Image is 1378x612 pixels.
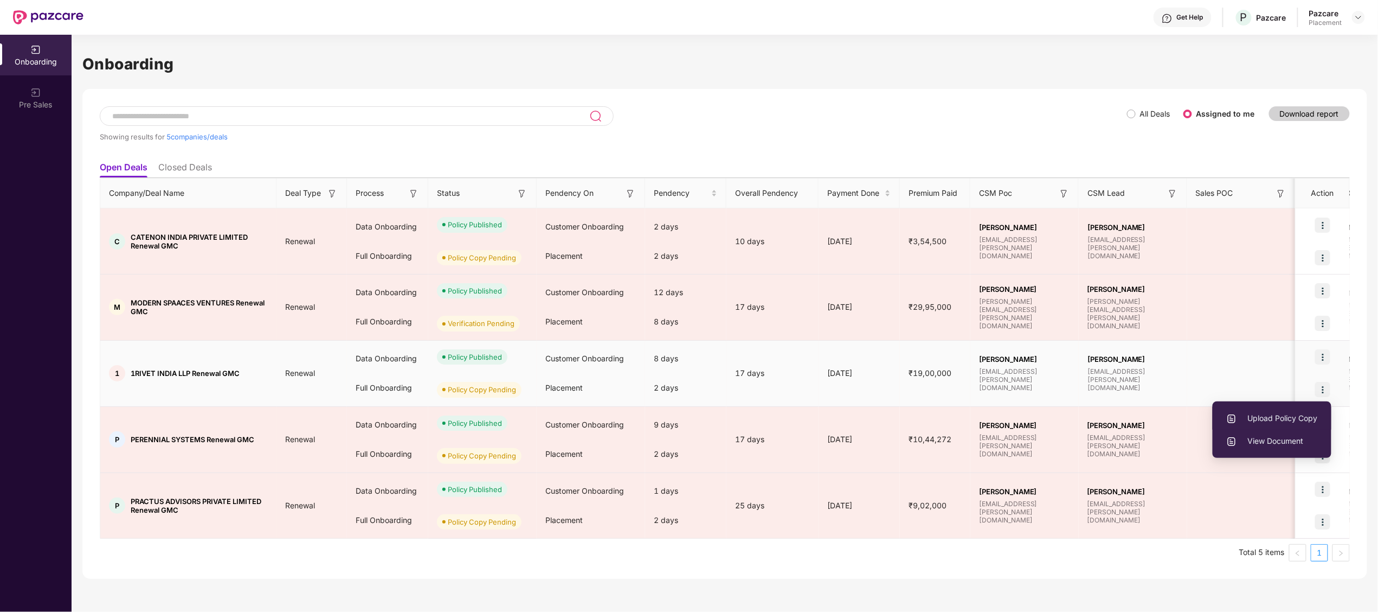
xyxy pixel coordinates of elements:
span: Customer Onboarding [545,420,624,429]
div: 2 days [645,212,726,241]
div: Policy Published [448,418,502,429]
span: [PERSON_NAME] [1087,285,1179,294]
div: [DATE] [819,301,900,313]
div: 2 days [645,439,726,469]
img: icon [1315,316,1330,331]
div: 2 days [645,373,726,403]
span: P [1240,11,1247,24]
h1: Onboarding [82,52,1367,76]
div: C [109,233,125,250]
span: left [1295,550,1301,557]
span: Renewal [276,302,324,311]
span: Pendency [654,187,709,199]
span: ₹19,00,000 [900,368,960,378]
span: ₹29,95,000 [900,302,960,311]
img: icon [1315,349,1330,365]
span: [EMAIL_ADDRESS][PERSON_NAME][DOMAIN_NAME] [1087,367,1179,392]
div: Full Onboarding [347,506,428,535]
span: ₹3,54,500 [900,237,955,246]
label: Assigned to me [1196,109,1255,118]
th: Company/Deal Name [100,178,276,208]
img: svg+xml;base64,PHN2ZyB3aWR0aD0iMTYiIGhlaWdodD0iMTYiIHZpZXdCb3g9IjAgMCAxNiAxNiIgZmlsbD0ibm9uZSIgeG... [517,188,527,199]
div: Verification Pending [448,318,514,329]
span: [EMAIL_ADDRESS][PERSON_NAME][DOMAIN_NAME] [979,367,1070,392]
span: Placement [545,383,583,392]
img: icon [1315,283,1330,298]
div: 25 days [726,500,819,512]
span: ₹9,02,000 [900,501,955,510]
span: [PERSON_NAME] [979,355,1070,364]
li: Open Deals [100,162,147,177]
span: CSM Poc [979,187,1012,199]
img: svg+xml;base64,PHN2ZyB3aWR0aD0iMTYiIGhlaWdodD0iMTYiIHZpZXdCb3g9IjAgMCAxNiAxNiIgZmlsbD0ibm9uZSIgeG... [1167,188,1178,199]
div: Policy Published [448,352,502,362]
span: Customer Onboarding [545,288,624,297]
li: Next Page [1332,544,1350,562]
div: 2 days [645,241,726,271]
div: Full Onboarding [347,373,428,403]
span: PERENNIAL SYSTEMS Renewal GMC [131,435,254,444]
span: Deal Type [285,187,321,199]
div: [DATE] [819,500,900,512]
div: 8 days [645,307,726,336]
div: 10 days [726,235,819,247]
img: icon [1315,250,1330,265]
div: Data Onboarding [347,410,428,439]
span: Customer Onboarding [545,222,624,231]
div: Placement [1309,18,1342,27]
span: [PERSON_NAME] [1087,421,1179,430]
div: 2 days [645,506,726,535]
div: 17 days [726,433,819,445]
span: Status [437,187,460,199]
div: Policy Copy Pending [448,384,516,395]
li: Total 5 items [1239,544,1285,562]
th: Pendency [645,178,726,208]
span: Renewal [276,501,324,510]
span: 1RIVET INDIA LLP Renewal GMC [131,369,240,378]
span: [PERSON_NAME] [979,223,1070,232]
div: P [109,498,125,514]
th: Payment Done [819,178,900,208]
span: [EMAIL_ADDRESS][PERSON_NAME][DOMAIN_NAME] [979,500,1070,524]
button: right [1332,544,1350,562]
span: Placement [545,251,583,260]
div: P [109,431,125,448]
button: left [1289,544,1306,562]
div: Full Onboarding [347,307,428,336]
img: svg+xml;base64,PHN2ZyB3aWR0aD0iMTYiIGhlaWdodD0iMTYiIHZpZXdCb3g9IjAgMCAxNiAxNiIgZmlsbD0ibm9uZSIgeG... [1276,188,1286,199]
a: 1 [1311,545,1328,561]
div: Full Onboarding [347,241,428,271]
div: 17 days [726,301,819,313]
span: [EMAIL_ADDRESS][PERSON_NAME][DOMAIN_NAME] [1087,433,1179,458]
div: [DATE] [819,367,900,379]
img: svg+xml;base64,PHN2ZyB3aWR0aD0iMTYiIGhlaWdodD0iMTYiIHZpZXdCb3g9IjAgMCAxNiAxNiIgZmlsbD0ibm9uZSIgeG... [1059,188,1070,199]
span: CATENON INDIA PRIVATE LIMITED Renewal GMC [131,233,268,250]
span: [PERSON_NAME] [1087,487,1179,496]
span: Pendency On [545,187,594,199]
img: svg+xml;base64,PHN2ZyBpZD0iSGVscC0zMngzMiIgeG1sbnM9Imh0dHA6Ly93d3cudzMub3JnLzIwMDAvc3ZnIiB3aWR0aD... [1162,13,1173,24]
div: Pazcare [1257,12,1286,23]
div: Data Onboarding [347,212,428,241]
div: [DATE] [819,235,900,247]
div: 1 days [645,476,726,506]
span: [PERSON_NAME] [979,421,1070,430]
span: Payment Done [827,187,883,199]
span: [EMAIL_ADDRESS][PERSON_NAME][DOMAIN_NAME] [979,433,1070,458]
div: Policy Copy Pending [448,252,516,263]
div: Policy Copy Pending [448,450,516,461]
img: svg+xml;base64,PHN2ZyBpZD0iVXBsb2FkX0xvZ3MiIGRhdGEtbmFtZT0iVXBsb2FkIExvZ3MiIHhtbG5zPSJodHRwOi8vd3... [1226,413,1237,424]
span: Customer Onboarding [545,486,624,495]
li: 1 [1311,544,1328,562]
span: [EMAIL_ADDRESS][PERSON_NAME][DOMAIN_NAME] [1087,235,1179,260]
div: 1 [109,365,125,381]
img: svg+xml;base64,PHN2ZyB3aWR0aD0iMTYiIGhlaWdodD0iMTYiIHZpZXdCb3g9IjAgMCAxNiAxNiIgZmlsbD0ibm9uZSIgeG... [408,188,419,199]
span: [PERSON_NAME] [979,285,1070,294]
img: svg+xml;base64,PHN2ZyB3aWR0aD0iMjAiIGhlaWdodD0iMjAiIHZpZXdCb3g9IjAgMCAyMCAyMCIgZmlsbD0ibm9uZSIgeG... [30,44,41,55]
img: svg+xml;base64,PHN2ZyBpZD0iVXBsb2FkX0xvZ3MiIGRhdGEtbmFtZT0iVXBsb2FkIExvZ3MiIHhtbG5zPSJodHRwOi8vd3... [1226,436,1237,447]
span: Placement [545,449,583,458]
img: svg+xml;base64,PHN2ZyB3aWR0aD0iMjAiIGhlaWdodD0iMjAiIHZpZXdCb3g9IjAgMCAyMCAyMCIgZmlsbD0ibm9uZSIgeG... [30,87,41,98]
span: [PERSON_NAME] [979,487,1070,496]
img: icon [1315,514,1330,530]
div: 17 days [726,367,819,379]
span: [PERSON_NAME][EMAIL_ADDRESS][PERSON_NAME][DOMAIN_NAME] [979,297,1070,330]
